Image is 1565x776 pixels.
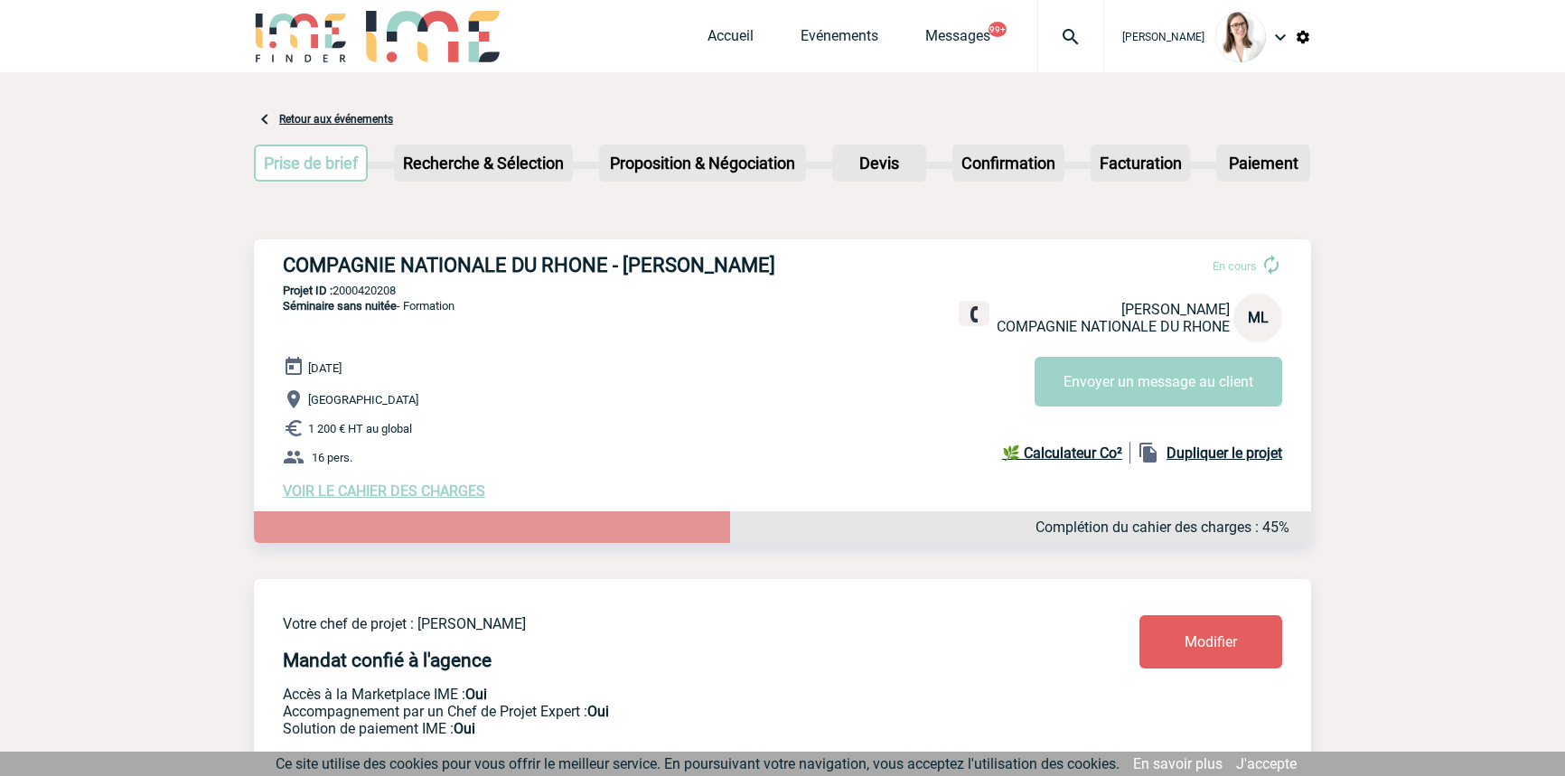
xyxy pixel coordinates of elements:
a: Retour aux événements [279,113,393,126]
img: fixe.png [966,306,982,323]
button: 99+ [989,22,1007,37]
a: Messages [925,27,990,52]
span: Ce site utilise des cookies pour vous offrir le meilleur service. En poursuivant votre navigation... [276,755,1120,772]
b: Oui [465,686,487,703]
p: Conformité aux process achat client, Prise en charge de la facturation, Mutualisation de plusieur... [283,720,1033,737]
p: Proposition & Négociation [601,146,804,180]
a: Evénements [801,27,878,52]
span: En cours [1213,259,1257,273]
img: IME-Finder [254,11,348,62]
h4: Mandat confié à l'agence [283,650,492,671]
img: 122719-0.jpg [1215,12,1266,62]
b: 🌿 Calculateur Co² [1002,444,1122,462]
a: En savoir plus [1133,755,1223,772]
p: Accès à la Marketplace IME : [283,686,1033,703]
a: Accueil [708,27,754,52]
b: Oui [587,703,609,720]
span: Séminaire sans nuitée [283,299,397,313]
p: Facturation [1092,146,1189,180]
b: Dupliquer le projet [1167,444,1282,462]
p: Votre chef de projet : [PERSON_NAME] [283,615,1033,632]
a: J'accepte [1236,755,1297,772]
span: 16 pers. [312,451,352,464]
span: 1 200 € HT au global [308,422,412,435]
img: file_copy-black-24dp.png [1138,442,1159,463]
h3: COMPAGNIE NATIONALE DU RHONE - [PERSON_NAME] [283,254,825,276]
span: [GEOGRAPHIC_DATA] [308,393,418,407]
a: 🌿 Calculateur Co² [1002,442,1130,463]
span: [PERSON_NAME] [1122,31,1204,43]
b: Oui [454,720,475,737]
span: [PERSON_NAME] [1121,301,1230,318]
p: Prestation payante [283,703,1033,720]
p: Devis [834,146,924,180]
a: VOIR LE CAHIER DES CHARGES [283,482,485,500]
span: ML [1248,309,1269,326]
span: Modifier [1185,633,1237,650]
p: Confirmation [954,146,1063,180]
span: [DATE] [308,361,342,375]
button: Envoyer un message au client [1035,357,1282,407]
p: 2000420208 [254,284,1311,297]
p: Paiement [1218,146,1308,180]
p: Recherche & Sélection [396,146,571,180]
span: - Formation [283,299,455,313]
b: Projet ID : [283,284,333,297]
p: Prise de brief [256,146,366,180]
span: COMPAGNIE NATIONALE DU RHONE [997,318,1230,335]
